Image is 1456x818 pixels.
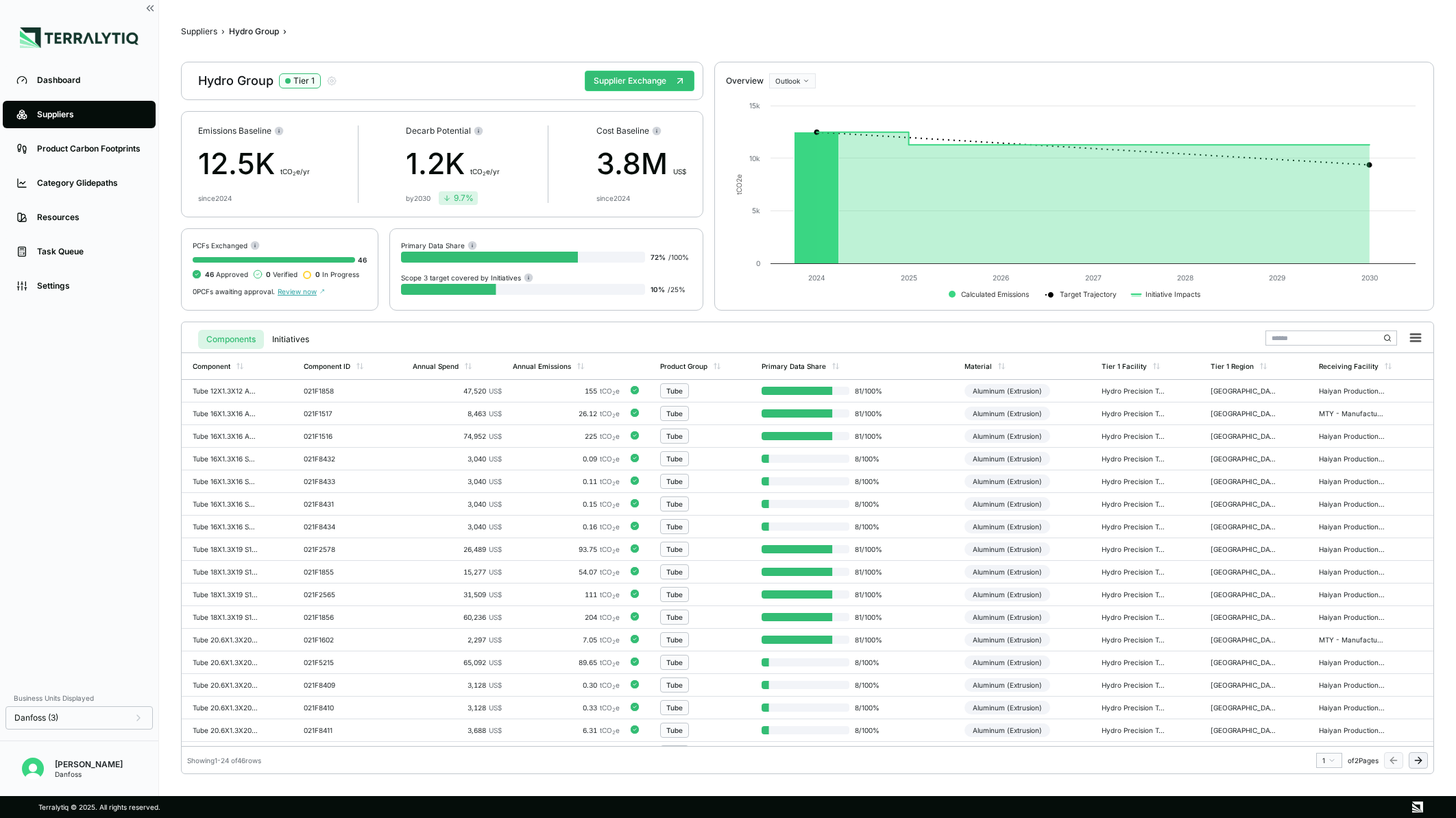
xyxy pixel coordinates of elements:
[193,455,258,463] div: Tube 16X1.3X16 S01b-1143-MX (00)
[193,726,258,734] div: Tube 20.6X1.3X20 A21b-2002-MX (00)
[304,726,369,734] div: 021F8411
[1102,681,1167,689] div: Hydro Precision Tubing [GEOGRAPHIC_DATA], LLC - [GEOGRAPHIC_DATA]
[193,613,258,621] div: Tube 18X1.3X19 S12-1810(00)
[198,142,310,186] div: 12.5K
[470,167,500,176] span: t CO e/yr
[1145,290,1200,299] text: Initiative Impacts
[489,703,502,712] span: US$
[1211,432,1276,440] div: [GEOGRAPHIC_DATA]
[666,409,683,418] div: Tube
[612,571,616,577] sub: 2
[193,658,258,666] div: Tube 20.6X1.3X20 A21-2417 (02)
[193,387,258,395] div: Tube 12X1.3X12 A44b-1148 (00)
[1319,590,1385,599] div: Haiyan Production CNHX
[600,636,620,644] span: tCO e
[612,458,616,464] sub: 2
[304,703,369,712] div: 021F8410
[413,545,502,553] div: 26,489
[413,726,502,734] div: 3,688
[413,568,502,576] div: 15,277
[413,362,459,370] div: Annual Spend
[304,522,369,531] div: 021F8434
[513,658,620,666] div: 89.65
[37,178,142,189] div: Category Glidepaths
[1211,362,1254,370] div: Tier 1 Region
[612,707,616,713] sub: 2
[849,522,893,531] span: 8 / 100 %
[1102,455,1167,463] div: Hydro Precision Tubing [GEOGRAPHIC_DATA], LLC - [GEOGRAPHIC_DATA]
[193,545,258,553] div: Tube 18X1.3X19 S12-1420(00)
[513,613,620,621] div: 204
[1102,409,1167,418] div: Hydro Precision Tubing ([GEOGRAPHIC_DATA]) Co. - [GEOGRAPHIC_DATA]
[401,272,533,282] div: Scope 3 target covered by Initiatives
[600,726,620,734] span: tCO e
[198,194,232,202] div: since 2024
[1319,477,1385,485] div: Haiyan Production CNHX
[600,658,620,666] span: tCO e
[358,256,367,264] span: 46
[413,590,502,599] div: 31,509
[612,435,616,442] sub: 2
[37,280,142,291] div: Settings
[964,497,1050,511] div: Aluminum (Extrusion)
[668,285,685,293] span: / 25 %
[964,452,1050,466] div: Aluminum (Extrusion)
[304,455,369,463] div: 021F8432
[293,75,315,86] div: Tier 1
[1211,500,1276,508] div: [GEOGRAPHIC_DATA]
[22,758,44,780] img: Erato Panayiotou
[1102,613,1167,621] div: Hydro Precision Tubing ([GEOGRAPHIC_DATA]) Co. - [GEOGRAPHIC_DATA]
[1319,522,1385,531] div: Haiyan Production CNHX
[769,73,816,88] button: Outlook
[304,387,369,395] div: 021F1858
[752,206,760,215] text: 5k
[413,658,502,666] div: 65,092
[193,703,258,712] div: Tube 20.6X1.3X20 A21b-1651-MX (00)
[1211,658,1276,666] div: [GEOGRAPHIC_DATA]
[1102,703,1167,712] div: Hydro Precision Tubing [GEOGRAPHIC_DATA], LLC - [GEOGRAPHIC_DATA]
[964,701,1050,714] div: Aluminum (Extrusion)
[612,684,616,690] sub: 2
[1319,500,1385,508] div: Haiyan Production CNHX
[734,174,742,195] text: tCO e
[413,703,502,712] div: 3,128
[612,639,616,645] sub: 2
[666,613,683,621] div: Tube
[1211,477,1276,485] div: [GEOGRAPHIC_DATA]
[600,681,620,689] span: tCO e
[293,171,296,177] sub: 2
[205,270,214,278] span: 46
[413,387,502,395] div: 47,520
[37,212,142,223] div: Resources
[1269,274,1285,282] text: 2029
[961,290,1029,298] text: Calculated Emissions
[193,681,258,689] div: Tube 20.6X1.3X20 A21b-1509-MX (00)
[612,390,616,396] sub: 2
[413,455,502,463] div: 3,040
[1211,387,1276,395] div: [GEOGRAPHIC_DATA]
[304,613,369,621] div: 021F1856
[596,125,686,136] div: Cost Baseline
[489,613,502,621] span: US$
[1102,545,1167,553] div: Hydro Precision Tubing ([GEOGRAPHIC_DATA]) Co. - [GEOGRAPHIC_DATA]
[600,500,620,508] span: tCO e
[600,568,620,576] span: tCO e
[849,409,893,418] span: 81 / 100 %
[612,503,616,509] sub: 2
[849,613,893,621] span: 81 / 100 %
[666,636,683,644] div: Tube
[304,432,369,440] div: 021F1516
[612,616,616,623] sub: 2
[193,636,258,644] div: Tube 20.6X1.3X20 A21-0368 (00)
[489,590,502,599] span: US$
[513,568,620,576] div: 54.07
[1319,362,1379,370] div: Receiving Facility
[304,658,369,666] div: 021F5215
[849,545,893,553] span: 81 / 100 %
[221,26,225,37] span: ›
[612,413,616,419] sub: 2
[193,287,275,296] span: 0 PCFs awaiting approval.
[660,362,707,370] div: Product Group
[1102,387,1167,395] div: Hydro Precision Tubing ([GEOGRAPHIC_DATA]) Co. - [GEOGRAPHIC_DATA]
[193,590,258,599] div: Tube 18X1.3X19 S12-1649 (00)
